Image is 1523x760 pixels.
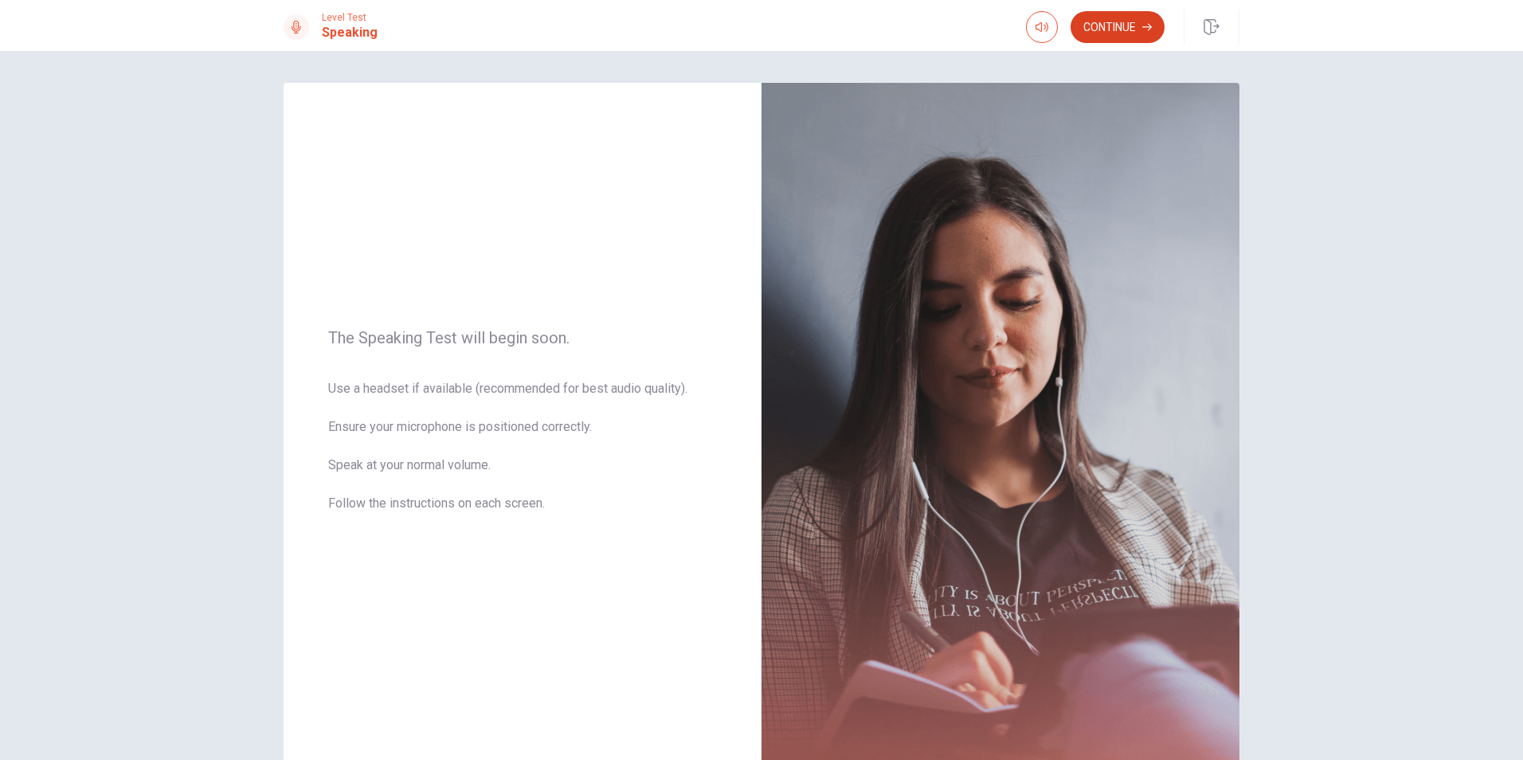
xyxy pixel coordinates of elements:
[328,328,717,347] span: The Speaking Test will begin soon.
[322,12,378,23] span: Level Test
[322,23,378,42] h1: Speaking
[1071,11,1165,43] button: Continue
[328,379,717,532] span: Use a headset if available (recommended for best audio quality). Ensure your microphone is positi...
